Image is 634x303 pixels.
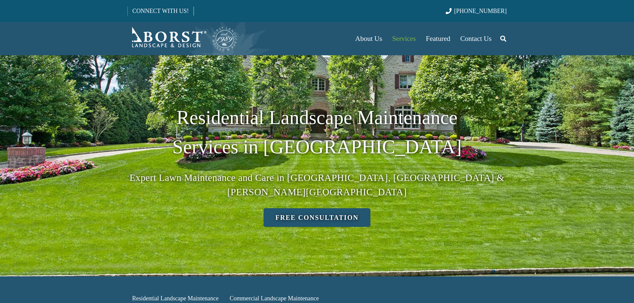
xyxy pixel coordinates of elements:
a: Services [387,22,421,55]
a: Free consultation [264,208,371,227]
a: Contact Us [455,22,497,55]
a: Borst-Logo [127,25,238,52]
span: Contact Us [460,35,492,43]
span: Services [392,35,416,43]
span: [PHONE_NUMBER] [454,8,507,14]
span: Residential Landscape Maintenance Services in [GEOGRAPHIC_DATA] [172,107,462,158]
a: Featured [421,22,455,55]
span: Featured [426,35,450,43]
a: Search [497,30,510,47]
span: Expert Lawn Maintenance and Care in [GEOGRAPHIC_DATA], [GEOGRAPHIC_DATA] & [PERSON_NAME][GEOGRAPH... [129,172,504,197]
span: About Us [355,35,382,43]
a: About Us [350,22,387,55]
a: [PHONE_NUMBER] [446,8,507,14]
a: CONNECT WITH US! [128,3,193,19]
